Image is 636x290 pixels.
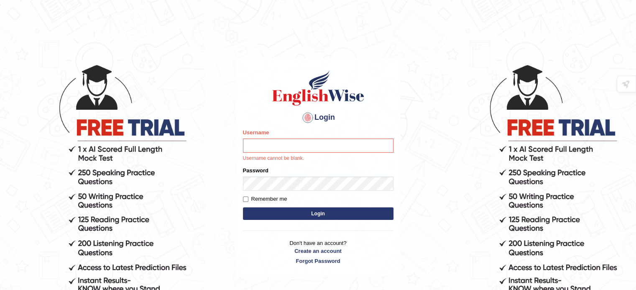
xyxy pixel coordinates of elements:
p: Don't have an account? [243,239,393,265]
img: Logo of English Wise sign in for intelligent practice with AI [271,69,366,107]
button: Login [243,207,393,220]
p: Username cannot be blank. [243,155,393,162]
label: Remember me [243,195,287,203]
h4: Login [243,111,393,124]
label: Password [243,166,268,174]
a: Forgot Password [243,257,393,265]
input: Remember me [243,197,248,202]
a: Create an account [243,247,393,255]
label: Username [243,129,269,136]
